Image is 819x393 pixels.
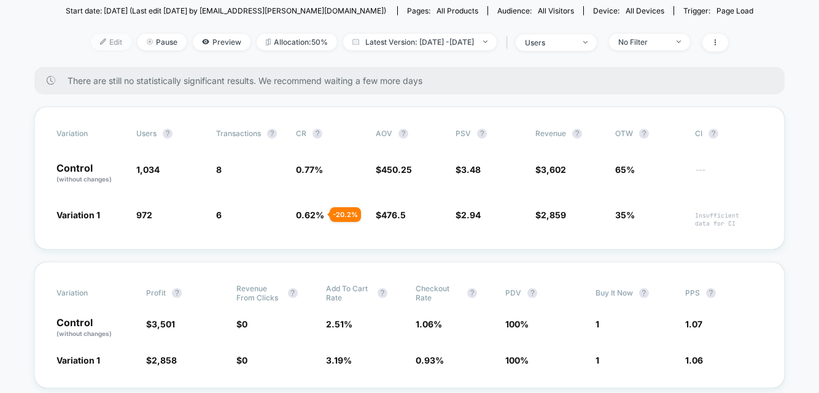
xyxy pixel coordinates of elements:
button: ? [172,288,182,298]
button: ? [467,288,477,298]
span: 0.77 % [296,164,323,175]
span: (without changes) [56,330,112,337]
span: $ [456,164,481,175]
span: 65% [615,164,635,175]
span: Insufficient data for CI [695,212,763,227]
span: $ [456,210,481,220]
span: 3.19 % [326,355,352,365]
span: 3,501 [152,319,175,329]
span: $ [146,355,177,365]
span: --- [695,166,763,184]
div: No Filter [618,37,667,47]
span: Revenue From Clicks [236,284,282,302]
button: ? [312,129,322,139]
button: ? [378,288,387,298]
span: $ [535,210,566,220]
button: ? [288,288,298,298]
span: 2.51 % [326,319,352,329]
div: Audience: [497,6,574,15]
span: PPS [685,288,700,297]
span: $ [535,164,566,175]
span: Preview [193,34,250,50]
span: all products [437,6,478,15]
button: ? [706,288,716,298]
button: ? [267,129,277,139]
span: Latest Version: [DATE] - [DATE] [343,34,497,50]
div: Trigger: [683,6,753,15]
span: Edit [91,34,131,50]
img: end [677,40,681,43]
span: PSV [456,129,471,138]
span: Variation 1 [56,210,100,220]
span: Variation [56,129,124,139]
button: ? [163,129,173,139]
button: ? [477,129,487,139]
div: Pages: [407,6,478,15]
span: (without changes) [56,175,112,183]
span: 476.5 [381,210,406,220]
span: 0.93 % [416,355,444,365]
span: 0 [242,355,247,365]
span: Device: [583,6,673,15]
span: CI [695,129,763,139]
div: - 20.2 % [330,207,361,222]
span: $ [236,319,247,329]
span: All Visitors [538,6,574,15]
span: Transactions [216,129,261,138]
p: Control [56,318,134,338]
span: Add To Cart Rate [326,284,371,302]
button: ? [527,288,537,298]
span: 972 [136,210,152,220]
div: users [525,38,574,47]
img: edit [100,39,106,45]
span: 2,858 [152,355,177,365]
span: $ [146,319,175,329]
span: 100 % [505,319,529,329]
span: 1 [596,319,599,329]
img: end [583,41,588,44]
span: PDV [505,288,521,297]
button: ? [639,129,649,139]
span: Pause [138,34,187,50]
span: Profit [146,288,166,297]
button: ? [639,288,649,298]
span: AOV [376,129,392,138]
span: Page Load [716,6,753,15]
span: 1.06 % [416,319,442,329]
span: Revenue [535,129,566,138]
span: 1 [596,355,599,365]
span: Variation 1 [56,355,100,365]
span: $ [376,164,412,175]
span: Start date: [DATE] (Last edit [DATE] by [EMAIL_ADDRESS][PERSON_NAME][DOMAIN_NAME]) [66,6,386,15]
span: 2,859 [541,210,566,220]
span: all devices [626,6,664,15]
span: Checkout Rate [416,284,461,302]
span: | [503,34,516,52]
span: $ [236,355,247,365]
span: 2.94 [461,210,481,220]
span: 1.07 [685,319,702,329]
span: Variation [56,284,124,302]
span: 450.25 [381,164,412,175]
span: 0.62 % [296,210,324,220]
img: calendar [352,39,359,45]
button: ? [398,129,408,139]
img: end [483,40,487,43]
span: 0 [242,319,247,329]
span: There are still no statistically significant results. We recommend waiting a few more days [68,75,760,86]
p: Control [56,163,124,184]
span: $ [376,210,406,220]
span: users [136,129,157,138]
span: 3,602 [541,164,566,175]
span: 8 [216,164,222,175]
span: 35% [615,210,635,220]
span: CR [296,129,306,138]
span: 1,034 [136,164,160,175]
span: OTW [615,129,683,139]
span: 6 [216,210,222,220]
img: end [147,39,153,45]
span: 3.48 [461,164,481,175]
span: 1.06 [685,355,703,365]
button: ? [708,129,718,139]
button: ? [572,129,582,139]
